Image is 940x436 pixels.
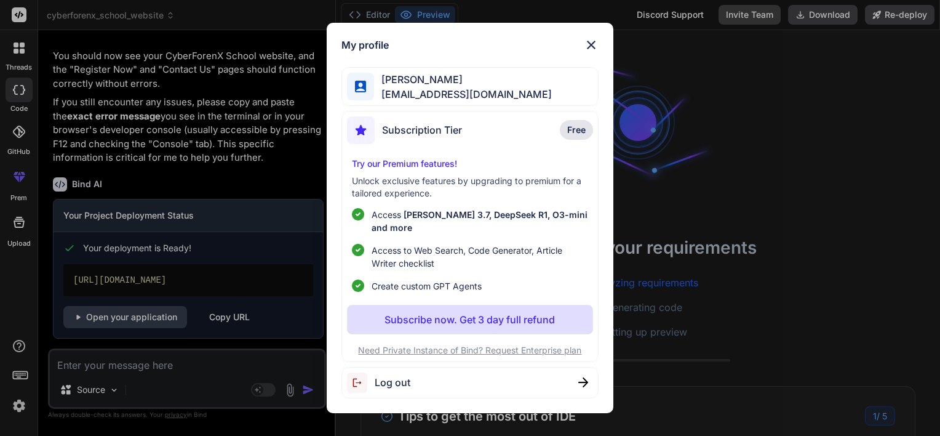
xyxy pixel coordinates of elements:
img: subscription [347,116,375,144]
span: [EMAIL_ADDRESS][DOMAIN_NAME] [374,87,552,102]
h1: My profile [341,38,389,52]
img: close [578,377,588,387]
p: Unlock exclusive features by upgrading to premium for a tailored experience. [352,175,589,200]
span: [PERSON_NAME] 3.7, DeepSeek R1, O3-mini and more [372,209,587,233]
span: Access to Web Search, Code Generator, Article Writer checklist [372,244,589,270]
p: Try our Premium features! [352,158,589,170]
p: Access [372,208,589,234]
span: [PERSON_NAME] [374,72,552,87]
img: checklist [352,208,364,220]
span: Subscription Tier [382,123,462,137]
img: close [584,38,599,52]
img: checklist [352,280,364,292]
p: Need Private Instance of Bind? Request Enterprise plan [347,344,594,357]
button: Subscribe now. Get 3 day full refund [347,305,594,334]
span: Free [567,124,586,136]
img: checklist [352,244,364,256]
p: Subscribe now. Get 3 day full refund [384,312,555,327]
img: logout [347,373,375,393]
img: profile [355,81,367,92]
span: Log out [375,375,410,390]
span: Create custom GPT Agents [372,280,482,293]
